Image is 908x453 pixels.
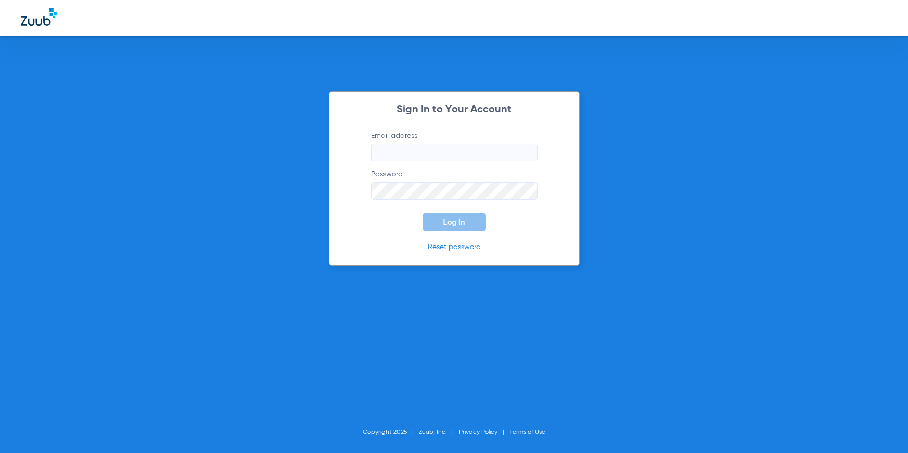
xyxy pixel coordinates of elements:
[428,243,481,251] a: Reset password
[509,429,545,435] a: Terms of Use
[355,105,553,115] h2: Sign In to Your Account
[371,131,538,161] label: Email address
[371,169,538,200] label: Password
[419,427,459,437] li: Zuub, Inc.
[443,218,465,226] span: Log In
[423,213,486,231] button: Log In
[371,144,538,161] input: Email address
[21,8,57,26] img: Zuub Logo
[459,429,497,435] a: Privacy Policy
[363,427,419,437] li: Copyright 2025
[371,182,538,200] input: Password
